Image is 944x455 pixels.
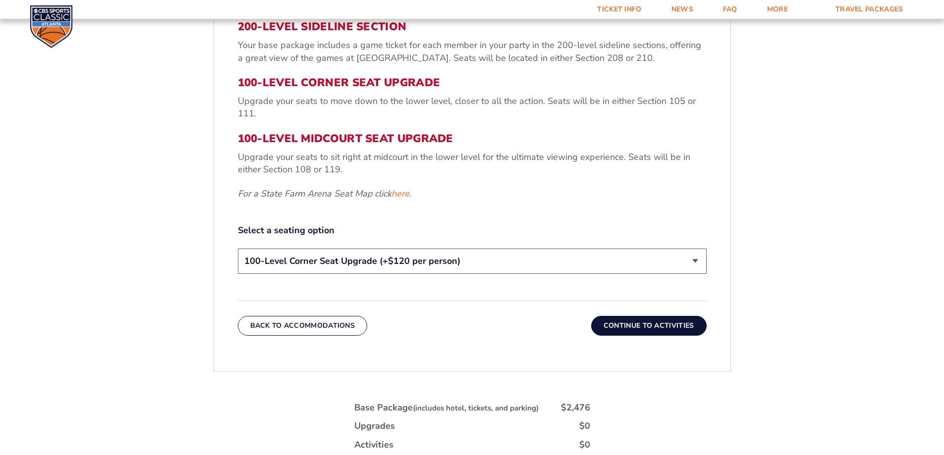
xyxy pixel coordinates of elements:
[238,76,707,89] h3: 100-Level Corner Seat Upgrade
[561,402,590,414] div: $2,476
[238,316,368,336] button: Back To Accommodations
[238,132,707,145] h3: 100-Level Midcourt Seat Upgrade
[391,188,409,200] a: here
[238,20,707,33] h3: 200-Level Sideline Section
[238,95,707,120] p: Upgrade your seats to move down to the lower level, closer to all the action. Seats will be in ei...
[238,188,411,200] em: For a State Farm Arena Seat Map click .
[238,151,707,176] p: Upgrade your seats to sit right at midcourt in the lower level for the ultimate viewing experienc...
[579,420,590,432] div: $0
[354,402,539,414] div: Base Package
[354,420,395,432] div: Upgrades
[413,403,539,413] small: (includes hotel, tickets, and parking)
[30,5,73,48] img: CBS Sports Classic
[238,224,707,237] label: Select a seating option
[579,439,590,451] div: $0
[354,439,393,451] div: Activities
[591,316,707,336] button: Continue To Activities
[238,39,707,64] p: Your base package includes a game ticket for each member in your party in the 200-level sideline ...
